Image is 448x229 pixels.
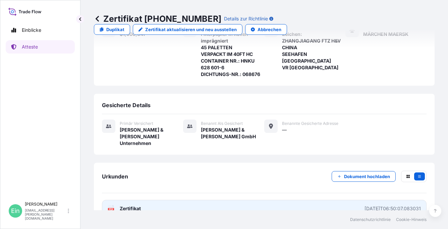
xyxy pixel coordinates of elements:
span: — [282,127,287,133]
p: Einblicke [22,27,41,33]
p: Atteste [22,44,38,50]
a: Cookie-Hinweis [396,217,427,222]
span: Filterpapier in Rollen imprägniert 45 PALETTEN VERPACKT IM 40FT HC CONTAINER NR.: HNKU 628 601-6 ... [201,31,264,78]
p: Dokument hochladen [344,173,390,180]
span: [PERSON_NAME] & [PERSON_NAME] GmbH [201,127,264,140]
button: Dokument hochladen [332,171,396,182]
span: Zeichen: ZHANGJIAGANG FTZ H&V CHINA SEEHAFEN [GEOGRAPHIC_DATA] VR [GEOGRAPHIC_DATA] [282,31,345,71]
a: Datenschutzrichtlinie [350,217,391,222]
p: Details zur Richtlinie [224,15,268,22]
a: Einblicke [6,23,75,37]
span: Ein [11,208,20,214]
span: [PERSON_NAME] & [PERSON_NAME] Unternehmen [120,127,183,147]
span: Urkunden [102,173,128,180]
button: Abbrechen [245,24,287,35]
span: Gesicherte Details [102,102,151,108]
span: Zertifikat [120,205,141,212]
text: PDF [109,208,113,211]
a: Zertifikat aktualisieren und neu ausstellen [133,24,242,35]
font: Zertifikat [PHONE_NUMBER] [103,13,221,24]
span: Primär versichert [120,121,153,126]
p: Abbrechen [258,26,281,33]
span: Benannte gesicherte Adresse [282,121,338,126]
a: Duplikat [94,24,130,35]
a: PDFZertifikat[DATE]T06:50:07.083031 [102,200,427,217]
p: [PERSON_NAME] [25,202,66,207]
span: Benannt als gesichert [201,121,243,126]
p: Duplikat [106,26,124,33]
div: [DATE]T06:50:07.083031 [365,205,421,212]
p: Zertifikat aktualisieren und neu ausstellen [145,26,237,33]
a: Atteste [6,40,75,54]
p: [EMAIL_ADDRESS][PERSON_NAME][DOMAIN_NAME] [25,208,66,220]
